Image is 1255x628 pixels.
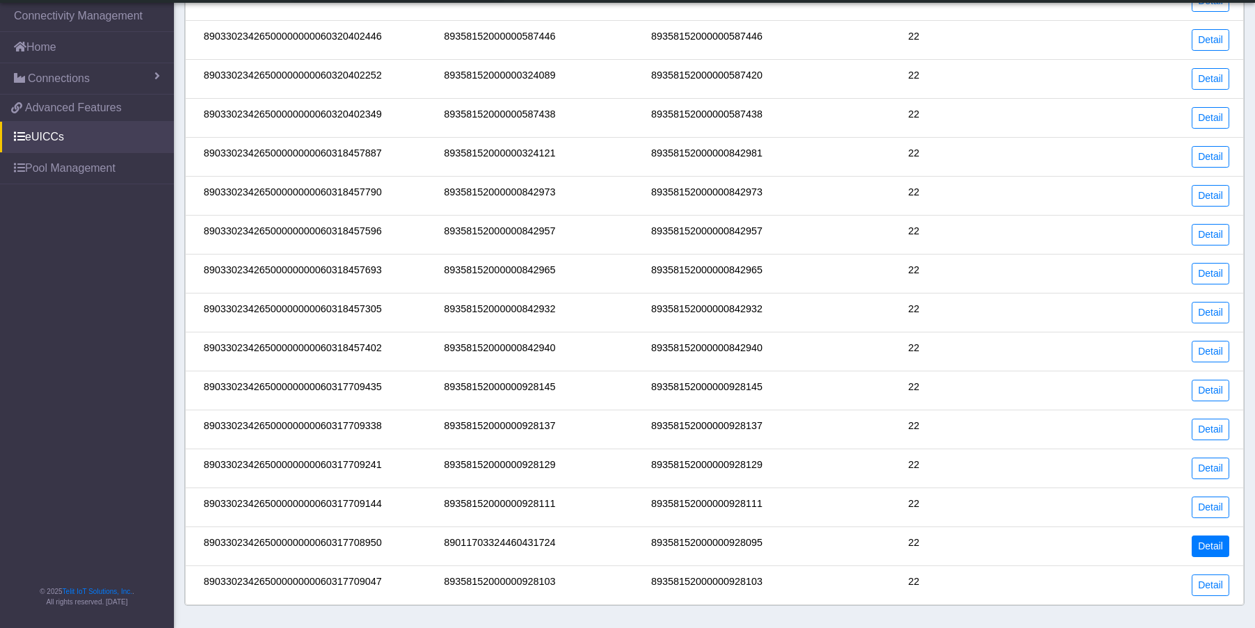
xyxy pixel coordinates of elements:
[189,574,397,596] div: 89033023426500000000060317709047
[1192,302,1229,323] a: Detail
[189,419,397,440] div: 89033023426500000000060317709338
[397,29,604,51] div: 89358152000000587446
[189,224,397,245] div: 89033023426500000000060318457596
[1192,185,1229,207] a: Detail
[1192,419,1229,440] a: Detail
[603,302,810,323] div: 89358152000000842932
[397,419,604,440] div: 89358152000000928137
[397,263,604,284] div: 89358152000000842965
[1192,458,1229,479] a: Detail
[810,146,1018,168] div: 22
[189,458,397,479] div: 89033023426500000000060317709241
[603,536,810,557] div: 89358152000000928095
[603,574,810,596] div: 89358152000000928103
[810,29,1018,51] div: 22
[189,536,397,557] div: 89033023426500000000060317708950
[810,536,1018,557] div: 22
[189,146,397,168] div: 89033023426500000000060318457887
[1192,146,1229,168] a: Detail
[397,574,604,596] div: 89358152000000928103
[397,185,604,207] div: 89358152000000842973
[603,419,810,440] div: 89358152000000928137
[397,302,604,323] div: 89358152000000842932
[810,380,1018,401] div: 22
[189,68,397,90] div: 89033023426500000000060320402252
[1192,341,1229,362] a: Detail
[189,380,397,401] div: 89033023426500000000060317709435
[603,458,810,479] div: 89358152000000928129
[810,224,1018,245] div: 22
[810,263,1018,284] div: 22
[810,574,1018,596] div: 22
[397,458,604,479] div: 89358152000000928129
[1192,107,1229,129] a: Detail
[189,185,397,207] div: 89033023426500000000060318457790
[603,29,810,51] div: 89358152000000587446
[189,263,397,284] div: 89033023426500000000060318457693
[1192,263,1229,284] a: Detail
[603,263,810,284] div: 89358152000000842965
[397,107,604,129] div: 89358152000000587438
[603,380,810,401] div: 89358152000000928145
[603,185,810,207] div: 89358152000000842973
[189,497,397,518] div: 89033023426500000000060317709144
[1192,380,1229,401] a: Detail
[1192,29,1229,51] a: Detail
[63,588,132,595] a: Telit IoT Solutions, Inc.
[810,497,1018,518] div: 22
[397,146,604,168] div: 89358152000000324121
[28,70,90,87] span: Connections
[397,341,604,362] div: 89358152000000842940
[603,341,810,362] div: 89358152000000842940
[810,458,1018,479] div: 22
[810,302,1018,323] div: 22
[189,302,397,323] div: 89033023426500000000060318457305
[397,536,604,557] div: 89011703324460431724
[603,146,810,168] div: 89358152000000842981
[603,224,810,245] div: 89358152000000842957
[603,107,810,129] div: 89358152000000587438
[603,497,810,518] div: 89358152000000928111
[1192,224,1229,245] a: Detail
[189,29,397,51] div: 89033023426500000000060320402446
[810,341,1018,362] div: 22
[1192,574,1229,596] a: Detail
[397,68,604,90] div: 89358152000000324089
[1192,536,1229,557] a: Detail
[397,380,604,401] div: 89358152000000928145
[25,99,122,116] span: Advanced Features
[810,419,1018,440] div: 22
[810,107,1018,129] div: 22
[397,224,604,245] div: 89358152000000842957
[810,68,1018,90] div: 22
[397,497,604,518] div: 89358152000000928111
[810,185,1018,207] div: 22
[1192,68,1229,90] a: Detail
[189,341,397,362] div: 89033023426500000000060318457402
[1192,497,1229,518] a: Detail
[189,107,397,129] div: 89033023426500000000060320402349
[603,68,810,90] div: 89358152000000587420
